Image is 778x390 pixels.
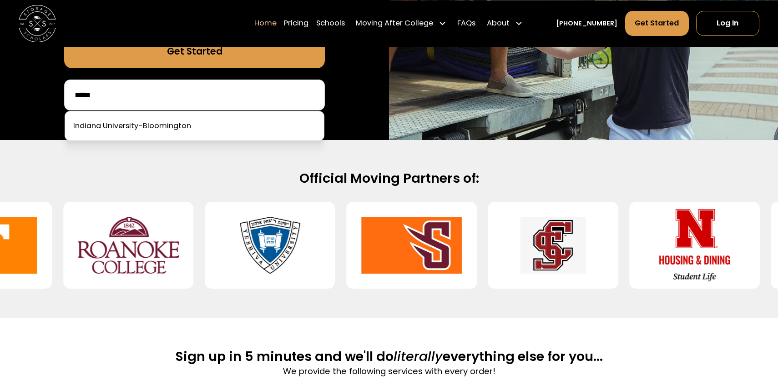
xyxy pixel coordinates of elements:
[356,18,433,29] div: Moving After College
[556,18,617,28] a: [PHONE_NUMBER]
[176,365,603,378] p: We provide the following services with every order!
[625,11,689,36] a: Get Started
[64,35,325,69] a: Get Started
[457,10,475,36] a: FAQs
[696,11,759,36] a: Log In
[483,10,526,36] div: About
[254,10,277,36] a: Home
[284,10,308,36] a: Pricing
[91,170,687,187] h2: Official Moving Partners of:
[316,10,345,36] a: Schools
[361,209,462,281] img: Susquehanna University
[220,209,320,281] img: Yeshiva University
[19,5,56,42] img: Storage Scholars main logo
[503,209,603,281] img: Santa Clara University
[487,18,510,29] div: About
[394,347,443,365] span: literally
[644,209,745,281] img: University of Nebraska-Lincoln
[176,348,603,365] h2: Sign up in 5 minutes and we'll do everything else for you...
[352,10,450,36] div: Moving After College
[78,209,179,281] img: Roanoke College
